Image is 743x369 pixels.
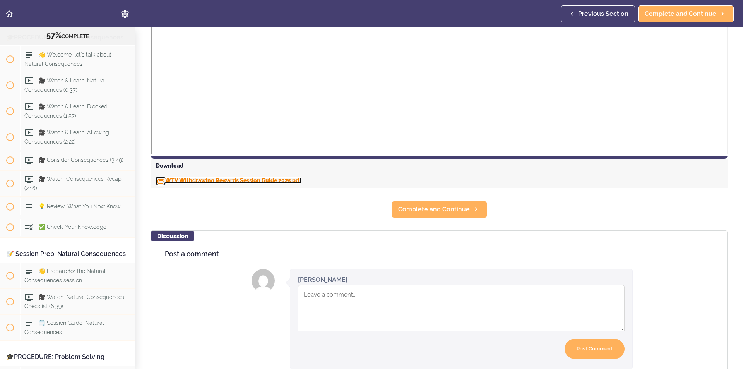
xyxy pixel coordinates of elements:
[46,31,62,40] span: 57%
[24,77,106,93] span: 🎥 Watch & Learn: Natural Consequences (0:37)
[392,201,487,218] a: Complete and Continue
[151,159,728,173] div: Download
[645,9,716,19] span: Complete and Continue
[24,268,106,283] span: 👋 Prepare for the Natural Consequences session
[561,5,635,22] a: Previous Section
[24,129,109,144] span: 🎥 Watch & Learn: Allowing Consequences (2:22)
[165,250,714,258] h4: Post a comment
[638,5,734,22] a: Complete and Continue
[38,157,123,163] span: 🎥 Consider Consequences (3:49)
[38,203,120,209] span: 💡 Review: What You Now Know
[10,31,125,41] div: COMPLETE
[24,52,111,67] span: 👋 Welcome, let's talk about Natural Consequences
[156,177,301,184] a: DownloadWTV Withdrawing Rewards Session Guide 2025.pdf
[24,103,108,118] span: 🎥 Watch & Learn: Blocked Consequences (1:57)
[156,177,165,186] svg: Download
[151,231,194,241] div: Discussion
[578,9,628,19] span: Previous Section
[298,285,625,331] textarea: Comment box
[120,9,130,19] svg: Settings Menu
[252,269,275,292] img: Whitney
[38,224,106,230] span: ✅ Check: Your Knowledge
[398,205,470,214] span: Complete and Continue
[24,176,122,191] span: 🎥 Watch: Consequences Recap (2:16)
[24,320,104,335] span: 🗒️ Session Guide: Natural Consequences
[298,275,348,284] div: [PERSON_NAME]
[5,9,14,19] svg: Back to course curriculum
[565,339,625,359] input: Post Comment
[24,294,124,309] span: 🎥 Watch: Natural Consequences Checklist (6:39)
